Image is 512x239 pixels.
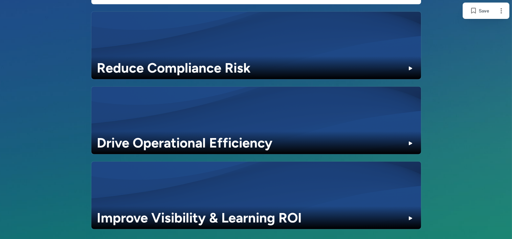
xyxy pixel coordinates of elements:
[91,161,421,230] button: Improve Visibility & Learning ROI
[97,210,302,226] span: Improve Visibility & Learning ROI
[494,4,508,18] button: Page options
[91,86,421,155] button: Drive Operational Efficiency
[97,60,251,76] span: Reduce Compliance Risk
[464,4,494,18] button: Save
[91,11,421,80] button: Reduce Compliance Risk
[97,135,272,151] span: Drive Operational Efficiency
[479,7,489,15] span: Save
